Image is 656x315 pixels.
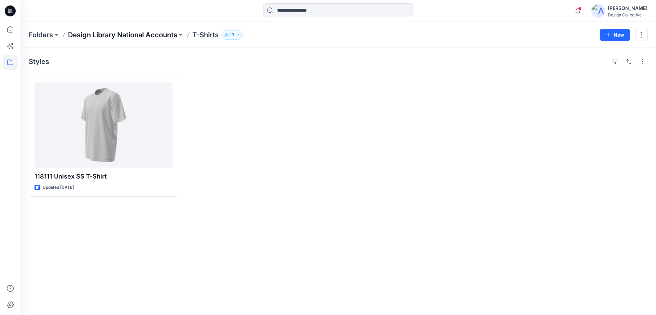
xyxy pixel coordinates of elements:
[35,82,173,168] a: 118111 Unisex SS T-Shirt
[221,30,243,40] button: 13
[43,184,74,191] p: Updated [DATE]
[600,29,630,41] button: New
[35,172,173,181] p: 118111 Unisex SS T-Shirt
[608,12,647,17] div: Design Collective
[192,30,219,40] p: T-Shirts
[591,4,605,18] img: avatar
[608,4,647,12] div: [PERSON_NAME]
[68,30,177,40] a: Design Library National Accounts
[29,57,49,66] h4: Styles
[230,31,234,39] p: 13
[29,30,53,40] a: Folders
